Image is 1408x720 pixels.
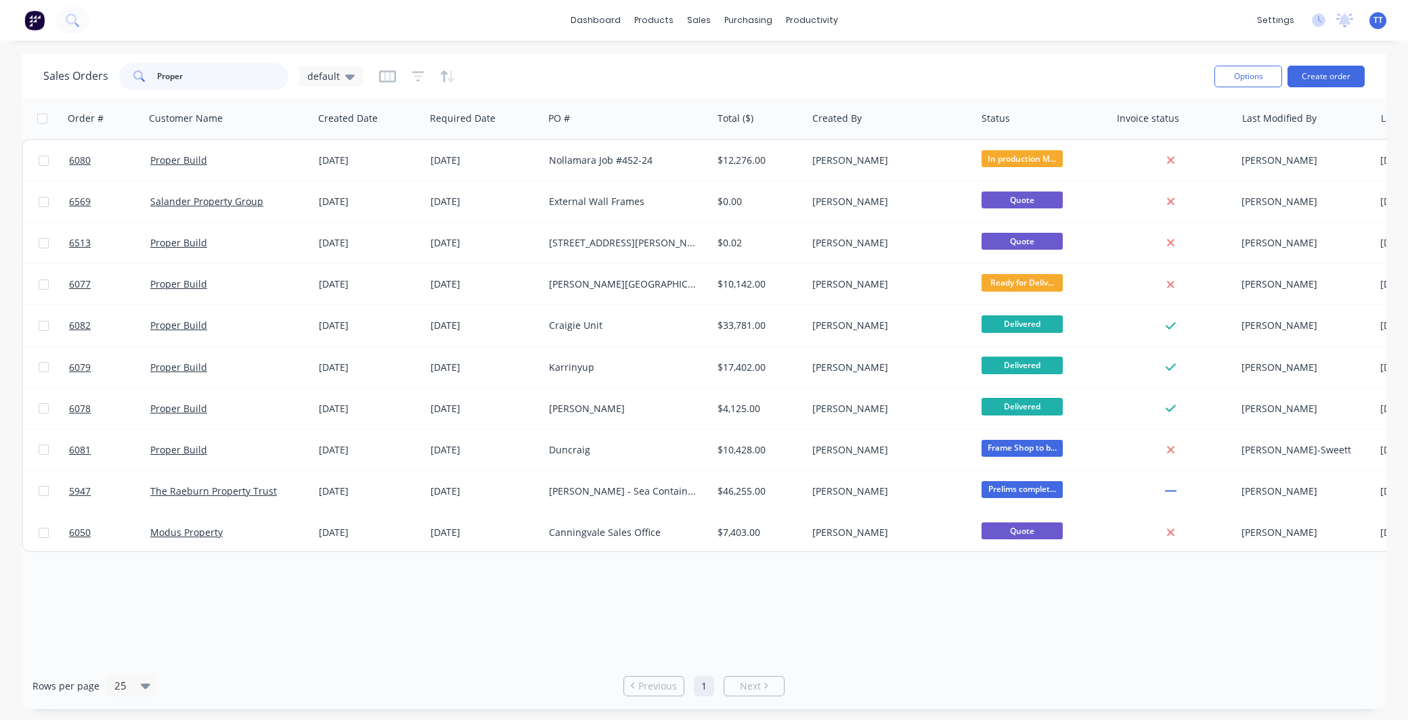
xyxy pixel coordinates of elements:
[549,236,699,250] div: [STREET_ADDRESS][PERSON_NAME][PERSON_NAME]
[718,485,797,498] div: $46,255.00
[69,388,150,429] a: 6078
[69,485,91,498] span: 5947
[319,154,420,167] div: [DATE]
[69,154,91,167] span: 6080
[982,440,1063,457] span: Frame Shop to b...
[718,112,753,125] div: Total ($)
[24,10,45,30] img: Factory
[549,526,699,539] div: Canningvale Sales Office
[150,485,277,497] a: The Raeburn Property Trust
[718,319,797,332] div: $33,781.00
[982,233,1063,250] span: Quote
[718,10,779,30] div: purchasing
[982,357,1063,374] span: Delivered
[982,192,1063,208] span: Quote
[982,481,1063,498] span: Prelims complet...
[69,443,91,457] span: 6081
[431,236,538,250] div: [DATE]
[982,150,1063,167] span: In production M...
[431,195,538,208] div: [DATE]
[318,112,378,125] div: Created Date
[718,443,797,457] div: $10,428.00
[431,485,538,498] div: [DATE]
[69,402,91,415] span: 6078
[319,402,420,415] div: [DATE]
[431,154,538,167] div: [DATE]
[812,485,963,498] div: [PERSON_NAME]
[69,430,150,470] a: 6081
[68,112,104,125] div: Order #
[548,112,570,125] div: PO #
[319,236,420,250] div: [DATE]
[982,274,1063,291] span: Ready for Deliv...
[812,402,963,415] div: [PERSON_NAME]
[549,195,699,208] div: External Wall Frames
[69,471,150,512] a: 5947
[319,443,420,457] div: [DATE]
[69,181,150,222] a: 6569
[69,526,91,539] span: 6050
[431,402,538,415] div: [DATE]
[150,361,207,374] a: Proper Build
[1373,14,1383,26] span: TT
[69,140,150,181] a: 6080
[549,443,699,457] div: Duncraig
[724,679,784,693] a: Next page
[1214,66,1282,87] button: Options
[430,112,496,125] div: Required Date
[1242,112,1317,125] div: Last Modified By
[150,526,223,539] a: Modus Property
[812,195,963,208] div: [PERSON_NAME]
[1241,443,1363,457] div: [PERSON_NAME]-Sweett
[1241,195,1363,208] div: [PERSON_NAME]
[157,63,289,90] input: Search...
[1241,154,1363,167] div: [PERSON_NAME]
[982,522,1063,539] span: Quote
[150,195,263,208] a: Salander Property Group
[149,112,223,125] div: Customer Name
[1241,526,1363,539] div: [PERSON_NAME]
[628,10,680,30] div: products
[69,195,91,208] span: 6569
[1241,277,1363,291] div: [PERSON_NAME]
[618,676,790,696] ul: Pagination
[982,315,1063,332] span: Delivered
[319,526,420,539] div: [DATE]
[718,526,797,539] div: $7,403.00
[549,277,699,291] div: [PERSON_NAME][GEOGRAPHIC_DATA]
[1241,236,1363,250] div: [PERSON_NAME]
[319,361,420,374] div: [DATE]
[431,277,538,291] div: [DATE]
[564,10,628,30] a: dashboard
[319,485,420,498] div: [DATE]
[69,319,91,332] span: 6082
[718,236,797,250] div: $0.02
[319,277,420,291] div: [DATE]
[69,264,150,305] a: 6077
[982,112,1010,125] div: Status
[69,236,91,250] span: 6513
[319,195,420,208] div: [DATE]
[1241,361,1363,374] div: [PERSON_NAME]
[1241,485,1363,498] div: [PERSON_NAME]
[812,112,862,125] div: Created By
[694,676,714,696] a: Page 1 is your current page
[150,154,207,166] a: Proper Build
[1241,319,1363,332] div: [PERSON_NAME]
[69,305,150,346] a: 6082
[812,526,963,539] div: [PERSON_NAME]
[812,277,963,291] div: [PERSON_NAME]
[431,361,538,374] div: [DATE]
[150,319,207,332] a: Proper Build
[718,402,797,415] div: $4,125.00
[982,398,1063,415] span: Delivered
[431,526,538,539] div: [DATE]
[150,443,207,456] a: Proper Build
[431,443,538,457] div: [DATE]
[740,679,761,693] span: Next
[680,10,718,30] div: sales
[431,319,538,332] div: [DATE]
[150,277,207,290] a: Proper Build
[812,154,963,167] div: [PERSON_NAME]
[549,154,699,167] div: Nollamara Job #452-24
